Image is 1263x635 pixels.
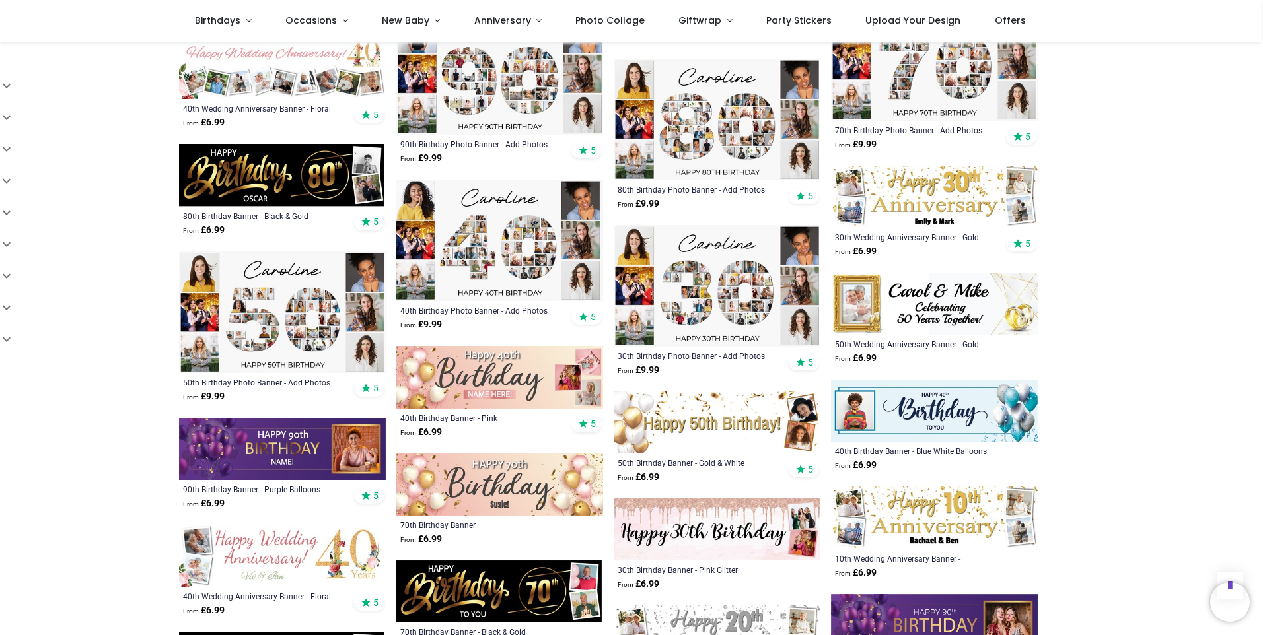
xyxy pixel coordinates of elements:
[183,211,342,221] a: 80th Birthday Banner - Black & Gold
[835,446,994,456] a: 40th Birthday Banner - Blue White Balloons
[373,216,379,228] span: 5
[179,525,386,587] img: Personalised 40th Wedding Anniversary Banner - Floral Design - 2 Photo Upload & Custom Text
[835,138,877,151] strong: £ 9.99
[183,224,225,237] strong: £ 6.99
[766,14,832,27] span: Party Stickers
[396,453,603,516] img: Happy 70th Birthday Banner - Pink & Gold Balloons
[808,356,813,368] span: 5
[808,190,813,202] span: 5
[618,364,659,377] strong: £ 9.99
[614,498,820,560] img: Personalised Happy 30th Birthday Banner - Pink Glitter - 2 Photo Upload
[396,560,603,622] img: Personalised Happy 70th Birthday Banner - Black & Gold - 2 Photo Upload
[400,426,442,439] strong: £ 6.99
[400,519,559,530] a: 70th Birthday Banner
[618,367,633,374] span: From
[618,471,659,484] strong: £ 6.99
[831,166,1038,228] img: Personalised 30th Wedding Anniversary Banner - Gold Design - Custom Name & 4 Photo Upload
[835,570,851,577] span: From
[835,355,851,362] span: From
[614,59,820,180] img: Personalised 80th Birthday Photo Banner - Add Photos - Custom Text
[183,497,225,510] strong: £ 6.99
[179,251,386,373] img: Personalised 50th Birthday Photo Banner - Add Photos - Custom Text
[618,184,777,195] a: 80th Birthday Photo Banner - Add Photos
[183,377,342,387] a: 50th Birthday Photo Banner - Add Photos
[835,339,994,349] div: 50th Wedding Anniversary Banner - Gold Rings
[591,311,596,323] span: 5
[474,14,531,27] span: Anniversary
[835,459,877,472] strong: £ 6.99
[183,484,342,494] a: 90th Birthday Banner - Purple Balloons
[835,566,877,580] strong: £ 6.99
[618,474,633,481] span: From
[831,273,1038,335] img: Personalised 50th Wedding Anniversary Banner - Gold Rings - Custom Name & 1 Photo Upload
[614,391,820,453] img: Personalised Happy 50th Birthday Banner - Gold & White Balloons - 2 Photo Upload
[183,393,199,401] span: From
[400,321,416,329] span: From
[618,457,777,468] a: 50th Birthday Banner - Gold & White Balloons
[1025,238,1030,250] span: 5
[396,180,603,301] img: Personalised 40th Birthday Photo Banner - Add Photos - Custom Text
[400,305,559,316] a: 40th Birthday Photo Banner - Add Photos
[831,486,1038,549] img: Personalised 10th Wedding Anniversary Banner - Celebration Design - Custom Text & 4 Photo Upload
[373,597,379,609] span: 5
[678,14,721,27] span: Giftwrap
[835,462,851,469] span: From
[183,591,342,601] a: 40th Wedding Anniversary Banner - Floral Design
[400,536,416,543] span: From
[835,553,994,564] a: 10th Wedding Anniversary Banner - Celebration Design
[591,418,596,430] span: 5
[382,14,429,27] span: New Baby
[400,533,442,546] strong: £ 6.99
[618,351,777,361] a: 30th Birthday Photo Banner - Add Photos
[183,227,199,234] span: From
[618,564,777,575] a: 30th Birthday Banner - Pink Glitter
[396,13,603,135] img: Personalised 90th Birthday Photo Banner - Add Photos - Custom Text
[995,14,1026,27] span: Offers
[618,201,633,208] span: From
[400,152,442,165] strong: £ 9.99
[373,382,379,394] span: 5
[400,318,442,331] strong: £ 9.99
[183,103,342,114] a: 40th Wedding Anniversary Banner - Floral Design
[835,125,994,135] div: 70th Birthday Photo Banner - Add Photos
[400,155,416,162] span: From
[835,352,877,365] strong: £ 6.99
[865,14,960,27] span: Upload Your Design
[831,380,1038,442] img: Personalised Happy 40th Birthday Banner - Blue White Balloons - 1 Photo Upload
[400,139,559,149] a: 90th Birthday Photo Banner - Add Photos
[835,245,877,258] strong: £ 6.99
[373,490,379,502] span: 5
[835,248,851,255] span: From
[835,232,994,242] a: 30th Wedding Anniversary Banner - Gold Design
[1025,131,1030,143] span: 5
[179,144,386,206] img: Personalised Happy 80th Birthday Banner - Black & Gold - Custom Name & 2 Photo Upload
[183,390,225,403] strong: £ 9.99
[183,500,199,508] span: From
[618,578,659,591] strong: £ 6.99
[183,116,225,129] strong: £ 6.99
[373,109,379,121] span: 5
[179,418,386,480] img: Personalised Happy 90th Birthday Banner - Purple Balloons - Custom Name & 1 Photo Upload
[618,197,659,211] strong: £ 9.99
[183,607,199,615] span: From
[618,581,633,588] span: From
[575,14,645,27] span: Photo Collage
[179,37,386,99] img: Personalised 40th Wedding Anniversary Banner - Floral Design - 9 Photo Upload
[400,429,416,436] span: From
[183,604,225,617] strong: £ 6.99
[400,413,559,423] a: 40th Birthday Banner - Pink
